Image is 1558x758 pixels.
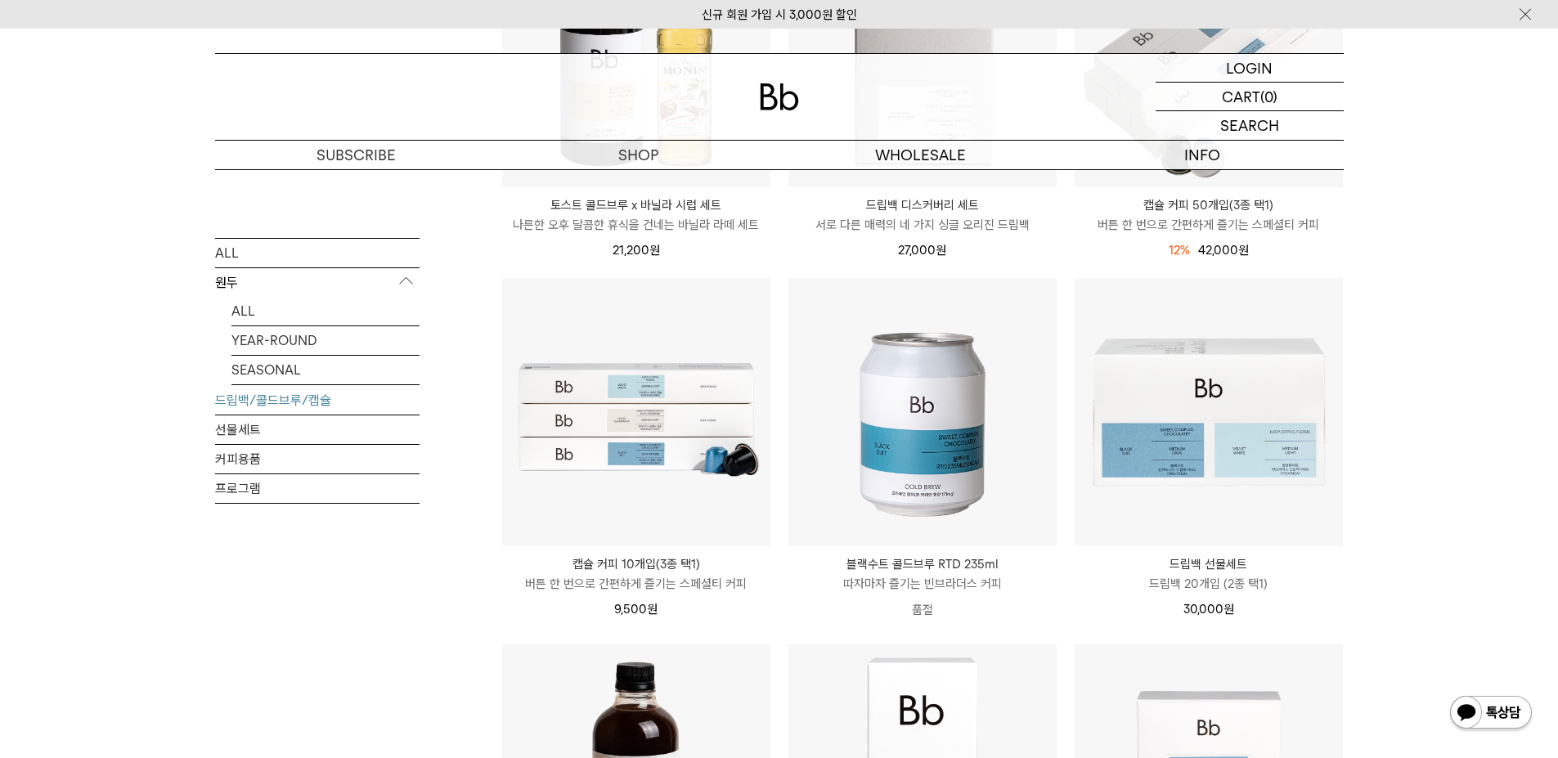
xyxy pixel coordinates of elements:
img: 블랙수트 콜드브루 RTD 235ml [788,278,1057,546]
p: LOGIN [1226,54,1273,82]
p: 드립백 선물세트 [1075,554,1343,574]
a: SUBSCRIBE [215,141,497,169]
img: 카카오톡 채널 1:1 채팅 버튼 [1448,694,1533,733]
p: 품절 [788,594,1057,626]
a: CART (0) [1156,83,1344,111]
a: SHOP [497,141,779,169]
img: 로고 [760,83,799,110]
span: 42,000 [1198,243,1249,258]
p: CART [1222,83,1260,110]
a: 드립백 디스커버리 세트 서로 다른 매력의 네 가지 싱글 오리진 드립백 [788,195,1057,235]
p: INFO [1062,141,1344,169]
p: (0) [1260,83,1277,110]
a: LOGIN [1156,54,1344,83]
span: 원 [647,602,658,617]
a: 캡슐 커피 50개입(3종 택1) 버튼 한 번으로 간편하게 즐기는 스페셜티 커피 [1075,195,1343,235]
p: 서로 다른 매력의 네 가지 싱글 오리진 드립백 [788,215,1057,235]
p: 나른한 오후 달콤한 휴식을 건네는 바닐라 라떼 세트 [502,215,770,235]
a: 신규 회원 가입 시 3,000원 할인 [702,7,857,22]
span: 30,000 [1183,602,1234,617]
p: 원두 [215,267,420,297]
a: 드립백/콜드브루/캡슐 [215,385,420,414]
p: 버튼 한 번으로 간편하게 즐기는 스페셜티 커피 [1075,215,1343,235]
a: 선물세트 [215,415,420,443]
p: WHOLESALE [779,141,1062,169]
img: 드립백 선물세트 [1075,278,1343,546]
p: 드립백 20개입 (2종 택1) [1075,574,1343,594]
a: 블랙수트 콜드브루 RTD 235ml 따자마자 즐기는 빈브라더스 커피 [788,554,1057,594]
img: 캡슐 커피 10개입(3종 택1) [502,278,770,546]
span: 원 [1238,243,1249,258]
p: SEARCH [1220,111,1279,140]
div: 12% [1169,240,1190,260]
p: 블랙수트 콜드브루 RTD 235ml [788,554,1057,574]
p: 따자마자 즐기는 빈브라더스 커피 [788,574,1057,594]
a: 캡슐 커피 10개입(3종 택1) 버튼 한 번으로 간편하게 즐기는 스페셜티 커피 [502,554,770,594]
span: 27,000 [898,243,946,258]
a: ALL [215,238,420,267]
a: YEAR-ROUND [231,325,420,354]
a: ALL [231,296,420,325]
a: 드립백 선물세트 드립백 20개입 (2종 택1) [1075,554,1343,594]
span: 21,200 [613,243,660,258]
a: SEASONAL [231,355,420,383]
p: 캡슐 커피 50개입(3종 택1) [1075,195,1343,215]
span: 원 [1224,602,1234,617]
a: 커피용품 [215,444,420,473]
p: 버튼 한 번으로 간편하게 즐기는 스페셜티 커피 [502,574,770,594]
p: 드립백 디스커버리 세트 [788,195,1057,215]
p: 토스트 콜드브루 x 바닐라 시럽 세트 [502,195,770,215]
p: 캡슐 커피 10개입(3종 택1) [502,554,770,574]
a: 토스트 콜드브루 x 바닐라 시럽 세트 나른한 오후 달콤한 휴식을 건네는 바닐라 라떼 세트 [502,195,770,235]
span: 원 [649,243,660,258]
span: 9,500 [614,602,658,617]
a: 프로그램 [215,473,420,502]
span: 원 [936,243,946,258]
